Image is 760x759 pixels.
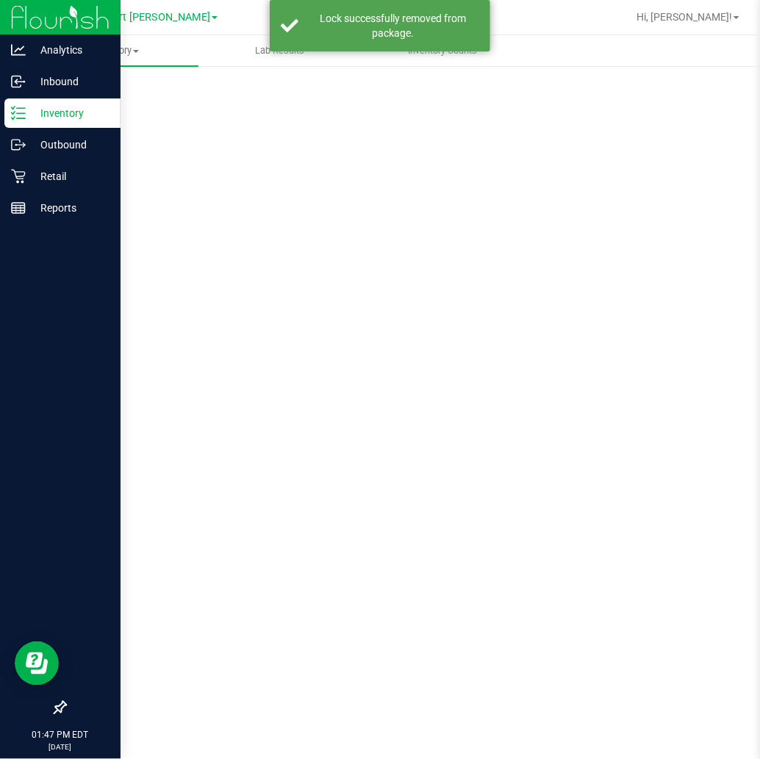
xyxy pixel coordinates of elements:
span: Hi, [PERSON_NAME]! [637,11,732,23]
span: Lab Results [235,44,324,57]
iframe: Resource center [15,641,59,686]
span: New Port [PERSON_NAME] [82,11,210,24]
inline-svg: Inventory [11,106,26,120]
inline-svg: Inbound [11,74,26,89]
inline-svg: Analytics [11,43,26,57]
p: Reports [26,199,114,217]
inline-svg: Reports [11,201,26,215]
p: 01:47 PM EDT [7,728,114,741]
p: [DATE] [7,741,114,752]
p: Retail [26,168,114,185]
p: Inbound [26,73,114,90]
p: Outbound [26,136,114,154]
p: Inventory [26,104,114,122]
div: Lock successfully removed from package. [306,11,479,40]
p: Analytics [26,41,114,59]
a: Lab Results [198,35,362,66]
inline-svg: Retail [11,169,26,184]
inline-svg: Outbound [11,137,26,152]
